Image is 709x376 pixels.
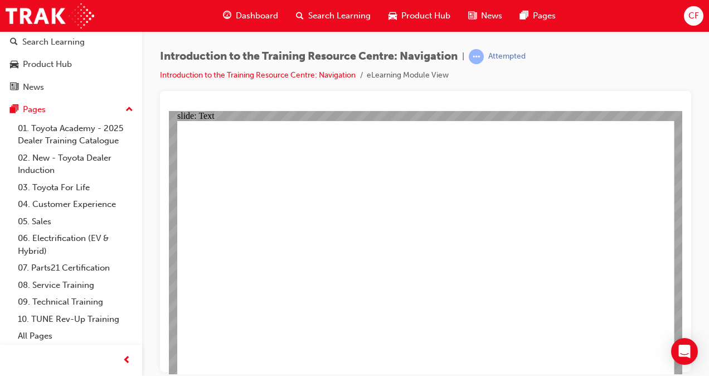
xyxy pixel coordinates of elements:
span: | [462,50,464,63]
a: news-iconNews [459,4,511,27]
span: pages-icon [520,9,528,23]
a: 02. New - Toyota Dealer Induction [13,150,138,179]
span: Pages [533,9,556,22]
a: 09. Technical Training [13,293,138,311]
div: Attempted [488,51,526,62]
span: Dashboard [236,9,278,22]
span: car-icon [389,9,397,23]
a: guage-iconDashboard [214,4,287,27]
span: learningRecordVerb_ATTEMPT-icon [469,49,484,64]
div: Search Learning [22,36,85,49]
a: car-iconProduct Hub [380,4,459,27]
span: Introduction to the Training Resource Centre: Navigation [160,50,458,63]
a: Search Learning [4,32,138,52]
a: All Pages [13,327,138,345]
span: CF [688,9,699,22]
a: 06. Electrification (EV & Hybrid) [13,230,138,259]
img: Trak [6,3,94,28]
span: News [481,9,502,22]
span: news-icon [468,9,477,23]
span: up-icon [125,103,133,117]
button: Pages [4,99,138,120]
a: 01. Toyota Academy - 2025 Dealer Training Catalogue [13,120,138,150]
a: 08. Service Training [13,277,138,294]
div: Pages [23,103,46,116]
li: eLearning Module View [367,69,449,82]
span: search-icon [296,9,304,23]
a: 07. Parts21 Certification [13,259,138,277]
span: Search Learning [308,9,371,22]
div: Open Intercom Messenger [671,338,698,365]
a: 03. Toyota For Life [13,179,138,196]
a: Product Hub [4,54,138,75]
span: prev-icon [123,354,131,368]
span: guage-icon [223,9,231,23]
span: search-icon [10,37,18,47]
span: car-icon [10,60,18,70]
a: 04. Customer Experience [13,196,138,213]
span: pages-icon [10,105,18,115]
button: DashboardSearch LearningProduct HubNews [4,7,138,99]
a: search-iconSearch Learning [287,4,380,27]
button: CF [684,6,703,26]
a: Introduction to the Training Resource Centre: Navigation [160,70,356,80]
div: Product Hub [23,58,72,71]
span: Product Hub [401,9,450,22]
a: News [4,77,138,98]
div: News [23,81,44,94]
a: 10. TUNE Rev-Up Training [13,311,138,328]
a: pages-iconPages [511,4,565,27]
span: news-icon [10,83,18,93]
a: 05. Sales [13,213,138,230]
